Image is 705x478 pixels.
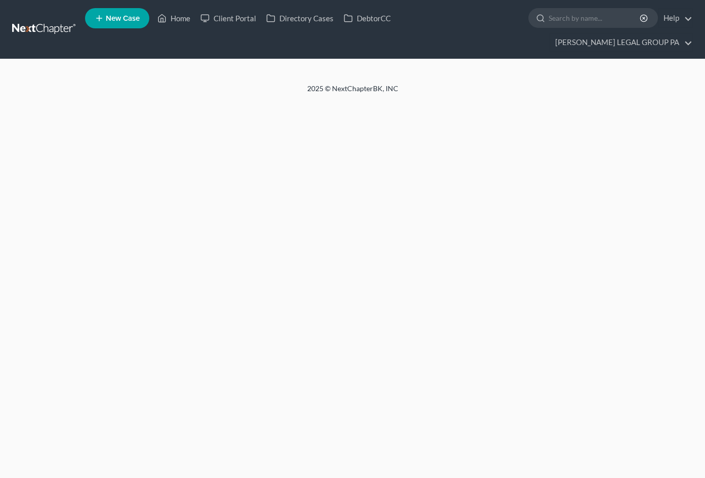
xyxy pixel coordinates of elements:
a: Client Portal [195,9,261,27]
input: Search by name... [549,9,641,27]
a: DebtorCC [339,9,396,27]
a: Home [152,9,195,27]
a: Help [658,9,692,27]
div: 2025 © NextChapterBK, INC [64,84,641,102]
span: New Case [106,15,140,22]
a: [PERSON_NAME] LEGAL GROUP PA [550,33,692,52]
a: Directory Cases [261,9,339,27]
